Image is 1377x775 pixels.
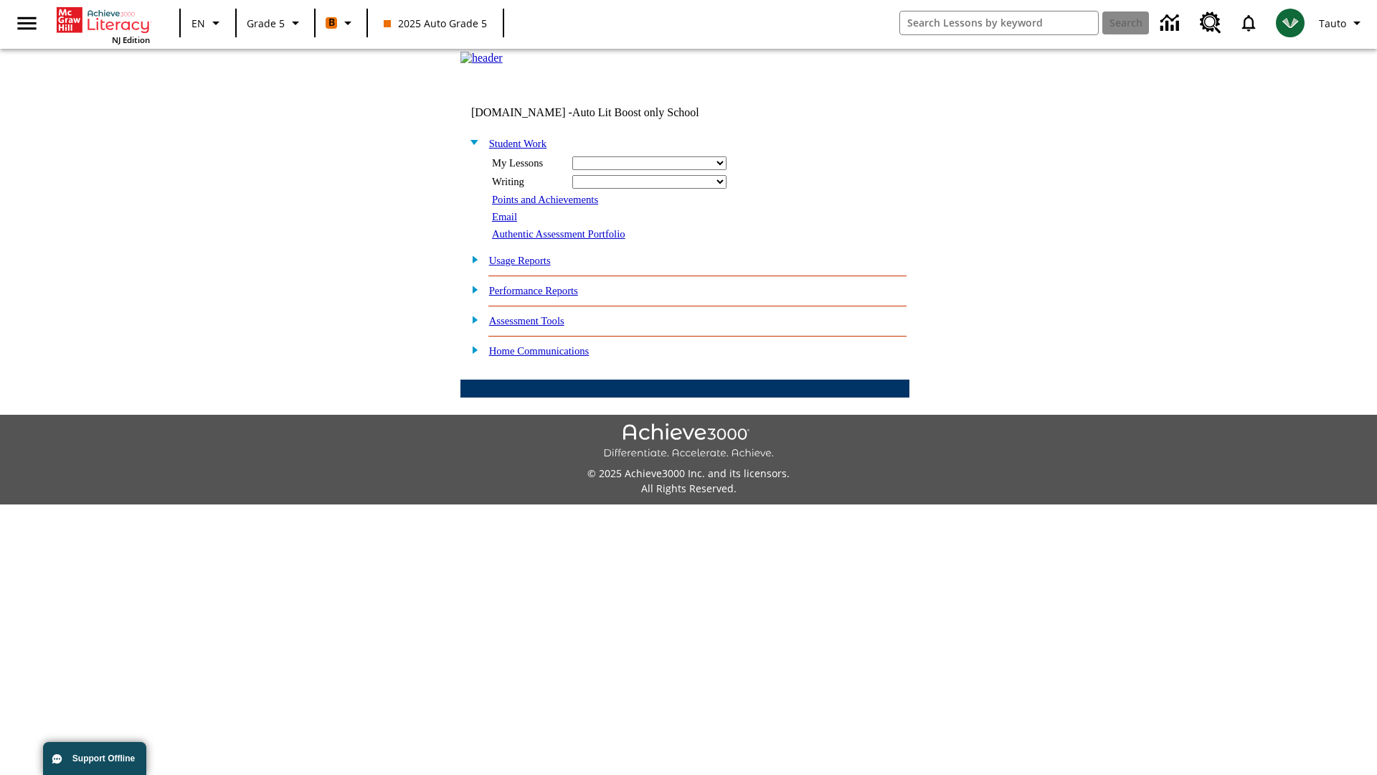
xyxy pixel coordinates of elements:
img: plus.gif [464,283,479,296]
button: Language: EN, Select a language [185,10,231,36]
span: 2025 Auto Grade 5 [384,16,487,31]
a: Data Center [1152,4,1191,43]
img: plus.gif [464,343,479,356]
button: Select a new avatar [1267,4,1313,42]
img: header [460,52,503,65]
td: [DOMAIN_NAME] - [471,106,735,119]
div: Writing [492,176,564,188]
a: Resource Center, Will open in new tab [1191,4,1230,42]
span: EN [191,16,205,31]
img: minus.gif [464,136,479,149]
img: Achieve3000 Differentiate Accelerate Achieve [603,423,774,460]
span: B [328,14,335,32]
input: search field [900,11,1098,34]
div: My Lessons [492,157,564,169]
a: Email [492,211,517,222]
img: avatar image [1276,9,1305,37]
button: Profile/Settings [1313,10,1371,36]
a: Performance Reports [489,285,578,296]
a: Points and Achievements [492,194,598,205]
span: Grade 5 [247,16,285,31]
button: Open side menu [6,2,48,44]
img: plus.gif [464,313,479,326]
a: Authentic Assessment Portfolio [492,228,625,240]
button: Boost Class color is orange. Change class color [320,10,362,36]
img: plus.gif [464,253,479,266]
button: Support Offline [43,742,146,775]
nobr: Auto Lit Boost only School [572,106,699,118]
a: Usage Reports [489,255,551,266]
a: Assessment Tools [489,315,564,327]
a: Notifications [1230,4,1267,42]
button: Grade: Grade 5, Select a grade [241,10,310,36]
span: NJ Edition [112,34,150,45]
a: Student Work [489,138,546,149]
span: Tauto [1319,16,1346,31]
a: Home Communications [489,345,590,357]
span: Support Offline [72,753,135,764]
div: Home [57,4,150,45]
